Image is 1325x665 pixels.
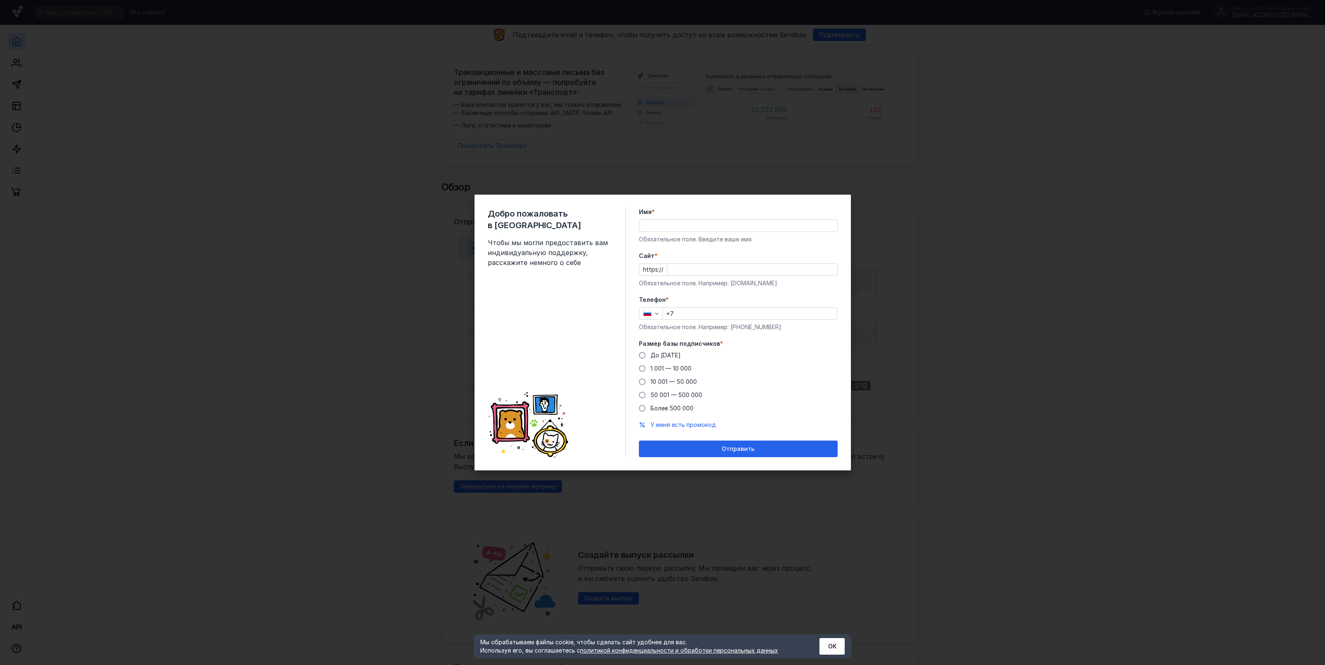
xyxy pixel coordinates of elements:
[488,238,612,267] span: Чтобы мы могли предоставить вам индивидуальную поддержку, расскажите немного о себе
[639,252,655,260] span: Cайт
[650,365,691,372] span: 1 001 — 10 000
[650,391,702,398] span: 50 001 — 500 000
[819,638,845,655] button: ОК
[650,421,716,428] span: У меня есть промокод
[650,421,716,429] button: У меня есть промокод
[488,208,612,231] span: Добро пожаловать в [GEOGRAPHIC_DATA]
[639,296,666,304] span: Телефон
[639,279,838,287] div: Обязательное поле. Например: [DOMAIN_NAME]
[580,647,778,654] a: политикой конфиденциальности и обработки персональных данных
[639,235,838,243] div: Обязательное поле. Введите ваше имя
[639,441,838,457] button: Отправить
[639,208,652,216] span: Имя
[480,638,799,655] div: Мы обрабатываем файлы cookie, чтобы сделать сайт удобнее для вас. Используя его, вы соглашаетесь c
[639,323,838,331] div: Обязательное поле. Например: [PHONE_NUMBER]
[722,446,754,453] span: Отправить
[639,340,720,348] span: Размер базы подписчиков
[650,352,681,359] span: До [DATE]
[650,405,694,412] span: Более 500 000
[650,378,697,385] span: 10 001 — 50 000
